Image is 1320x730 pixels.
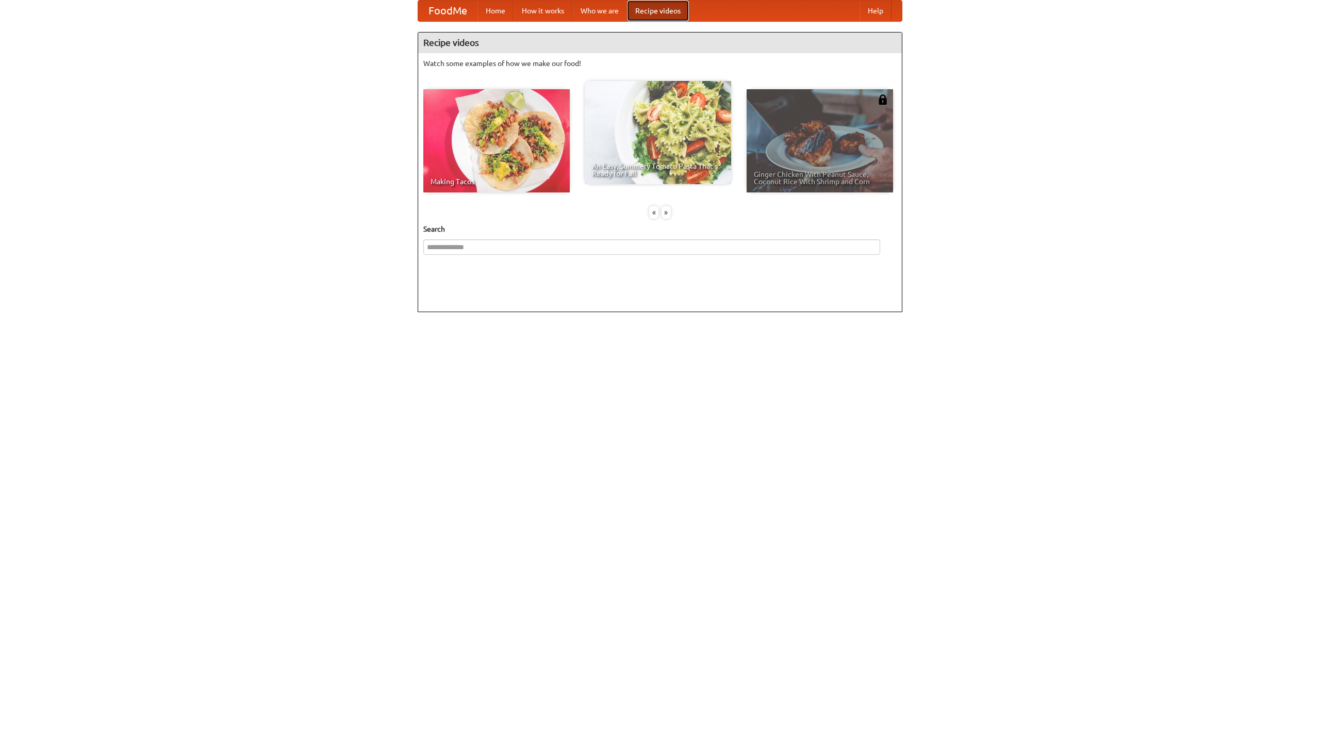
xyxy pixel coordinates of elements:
a: An Easy, Summery Tomato Pasta That's Ready for Fall [585,81,731,184]
a: How it works [514,1,572,21]
a: Who we are [572,1,627,21]
a: Help [860,1,892,21]
a: FoodMe [418,1,477,21]
h4: Recipe videos [418,33,902,53]
h5: Search [423,224,897,234]
a: Recipe videos [627,1,689,21]
a: Home [477,1,514,21]
a: Making Tacos [423,89,570,192]
img: 483408.png [878,94,888,105]
div: » [662,206,671,219]
p: Watch some examples of how we make our food! [423,58,897,69]
span: Making Tacos [431,178,563,185]
div: « [649,206,658,219]
span: An Easy, Summery Tomato Pasta That's Ready for Fall [592,163,724,177]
